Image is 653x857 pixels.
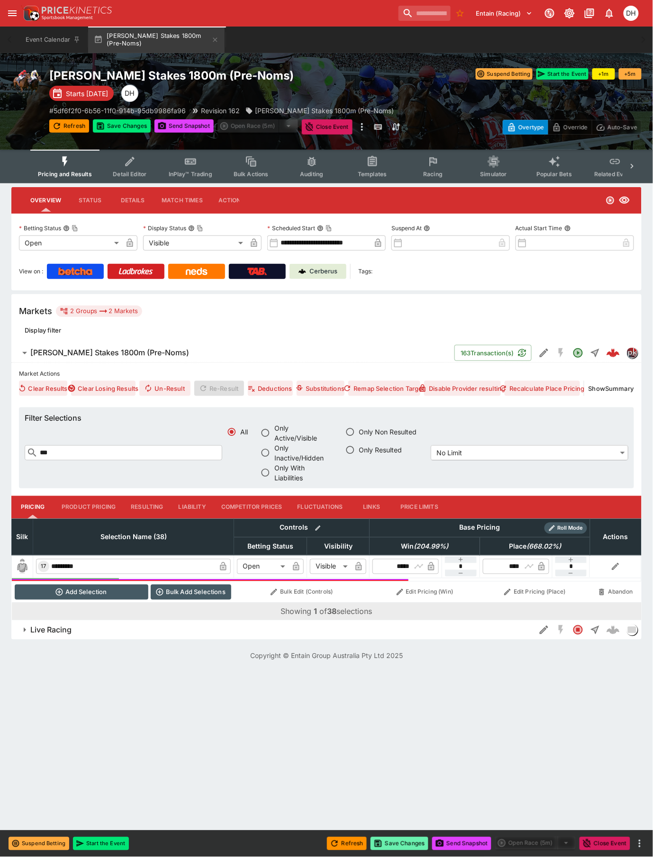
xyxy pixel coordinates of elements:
[624,6,639,21] div: Daniel Hooper
[19,264,43,279] label: View on :
[606,196,615,205] svg: Open
[536,68,589,80] button: Start the Event
[186,268,207,275] img: Neds
[113,171,146,178] span: Detail Editor
[234,519,370,537] th: Controls
[297,381,345,396] button: Substitutions
[424,381,500,396] button: Disable Provider resulting
[327,607,337,616] b: 38
[299,268,306,275] img: Cerberus
[453,6,468,21] button: No Bookmarks
[9,837,69,850] button: Suspend Betting
[314,541,363,552] span: Visibility
[572,347,584,359] svg: Open
[626,624,638,636] div: liveracing
[312,522,324,534] button: Bulk edit
[503,120,548,135] button: Overtype
[634,838,645,849] button: more
[310,559,351,574] div: Visible
[456,522,504,534] div: Base Pricing
[49,68,395,83] h2: Copy To Clipboard
[19,367,634,381] label: Market Actions
[626,347,638,359] div: pricekinetics
[19,306,52,316] h5: Markets
[274,423,333,443] span: Only Active/Visible
[356,119,368,135] button: more
[481,171,507,178] span: Simulator
[60,306,138,317] div: 2 Groups 2 Markets
[588,381,634,396] button: ShowSummary
[535,344,553,361] button: Edit Detail
[237,559,289,574] div: Open
[503,120,642,135] div: Start From
[19,235,122,251] div: Open
[23,189,69,212] button: Overview
[15,585,148,600] button: Add Selection
[118,268,153,275] img: Ladbrokes
[593,585,638,600] button: Abandon
[390,541,459,552] span: Win(204.99%)
[30,625,72,635] h6: Live Racing
[607,346,620,360] div: 34330eee-0173-4450-a3e7-8855aa532ba4
[197,225,203,232] button: Copy To Clipboard
[154,119,214,133] button: Send Snapshot
[169,171,212,178] span: InPlay™ Trading
[348,381,420,396] button: Remap Selection Target
[93,119,151,133] button: Save Changes
[561,5,578,22] button: Toggle light/dark mode
[526,541,561,552] em: ( 668.02 %)
[139,381,190,396] span: Un-Result
[123,496,171,519] button: Resulting
[432,837,491,850] button: Send Snapshot
[42,7,112,14] img: PriceKinetics
[154,189,210,212] button: Match Times
[49,106,186,116] p: Copy To Clipboard
[607,346,620,360] img: logo-cerberus--red.svg
[281,606,372,617] p: Showing of selections
[274,463,333,483] span: Only With Liabilities
[20,27,86,53] button: Event Calendar
[290,264,346,279] a: Cerberus
[171,496,214,519] button: Liability
[302,119,353,135] button: Close Event
[592,68,615,80] button: +1m
[90,532,177,543] span: Selection Name (38)
[248,381,292,396] button: Deductions
[619,195,630,206] svg: Visible
[544,523,587,534] div: Show/hide Price Roll mode configuration.
[570,622,587,639] button: Closed
[359,445,402,455] span: Only Resulted
[58,268,92,275] img: Betcha
[594,171,635,178] span: Related Events
[536,171,572,178] span: Popular Bets
[19,381,67,396] button: Clear Results
[548,120,592,135] button: Override
[564,225,571,232] button: Actual Start Time
[214,496,290,519] button: Competitor Prices
[553,344,570,361] button: SGM Disabled
[553,622,570,639] button: SGM Disabled
[518,122,544,132] p: Overtype
[327,837,367,850] button: Refresh
[66,89,108,99] p: Starts [DATE]
[4,5,21,22] button: open drawer
[71,381,136,396] button: Clear Losing Results
[580,837,630,850] button: Close Event
[627,348,637,358] img: pricekinetics
[201,106,240,116] p: Revision 162
[570,344,587,361] button: Open
[121,85,138,102] div: Dan Hooper
[601,5,618,22] button: Notifications
[572,624,584,636] svg: Closed
[210,189,253,212] button: Actions
[424,225,430,232] button: Suspend At
[371,837,428,850] button: Save Changes
[143,224,186,232] p: Display Status
[42,16,93,20] img: Sportsbook Management
[414,541,448,552] em: ( 204.99 %)
[15,559,30,574] img: blank-silk.png
[608,122,637,132] p: Auto-Save
[476,68,533,80] button: Suspend Betting
[535,622,553,639] button: Edit Detail
[21,4,40,23] img: PriceKinetics Logo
